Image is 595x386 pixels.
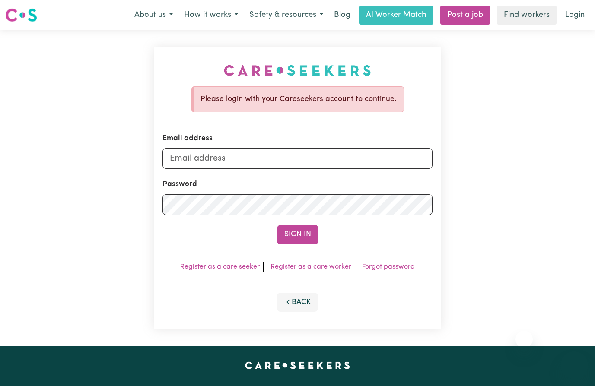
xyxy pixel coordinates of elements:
a: Careseekers logo [5,5,37,25]
label: Password [162,179,197,190]
a: Register as a care seeker [180,263,260,270]
a: Register as a care worker [270,263,351,270]
a: Find workers [497,6,557,25]
iframe: Button to launch messaging window [560,351,588,379]
a: AI Worker Match [359,6,433,25]
iframe: Close message [515,331,533,348]
input: Email address [162,148,433,169]
button: How it works [178,6,244,24]
a: Blog [329,6,356,25]
button: Sign In [277,225,318,244]
label: Email address [162,133,213,144]
img: Careseekers logo [5,7,37,23]
button: About us [129,6,178,24]
a: Post a job [440,6,490,25]
a: Login [560,6,590,25]
p: Please login with your Careseekers account to continue. [200,94,397,105]
button: Back [277,293,318,312]
a: Forgot password [362,263,415,270]
button: Safety & resources [244,6,329,24]
a: Careseekers home page [245,362,350,369]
